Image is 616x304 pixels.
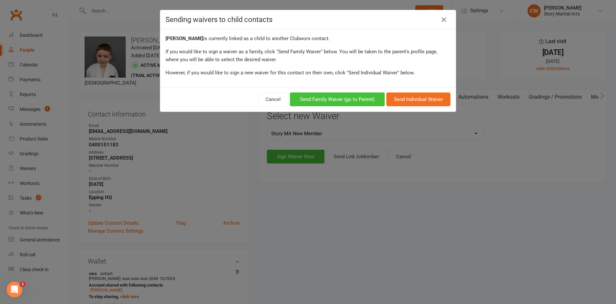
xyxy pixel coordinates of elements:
strong: [PERSON_NAME] [166,36,203,41]
div: However, if you would like to sign a new waiver for this contact on their own, click "Send Indivi... [166,69,450,77]
button: Send Individual Waiver [386,92,450,106]
div: is currently linked as a child to another Clubworx contact. [166,35,450,42]
button: Send Family Waiver (go to Parent) [290,92,385,106]
span: 1 [20,282,25,287]
div: If you would like to sign a waiver as a family, click "Send Family Waiver" below. You will be tak... [166,48,450,63]
iframe: Intercom live chat [7,282,22,297]
button: Cancel [258,92,288,106]
a: Close [439,14,449,25]
h4: Sending waivers to child contacts [166,15,450,24]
